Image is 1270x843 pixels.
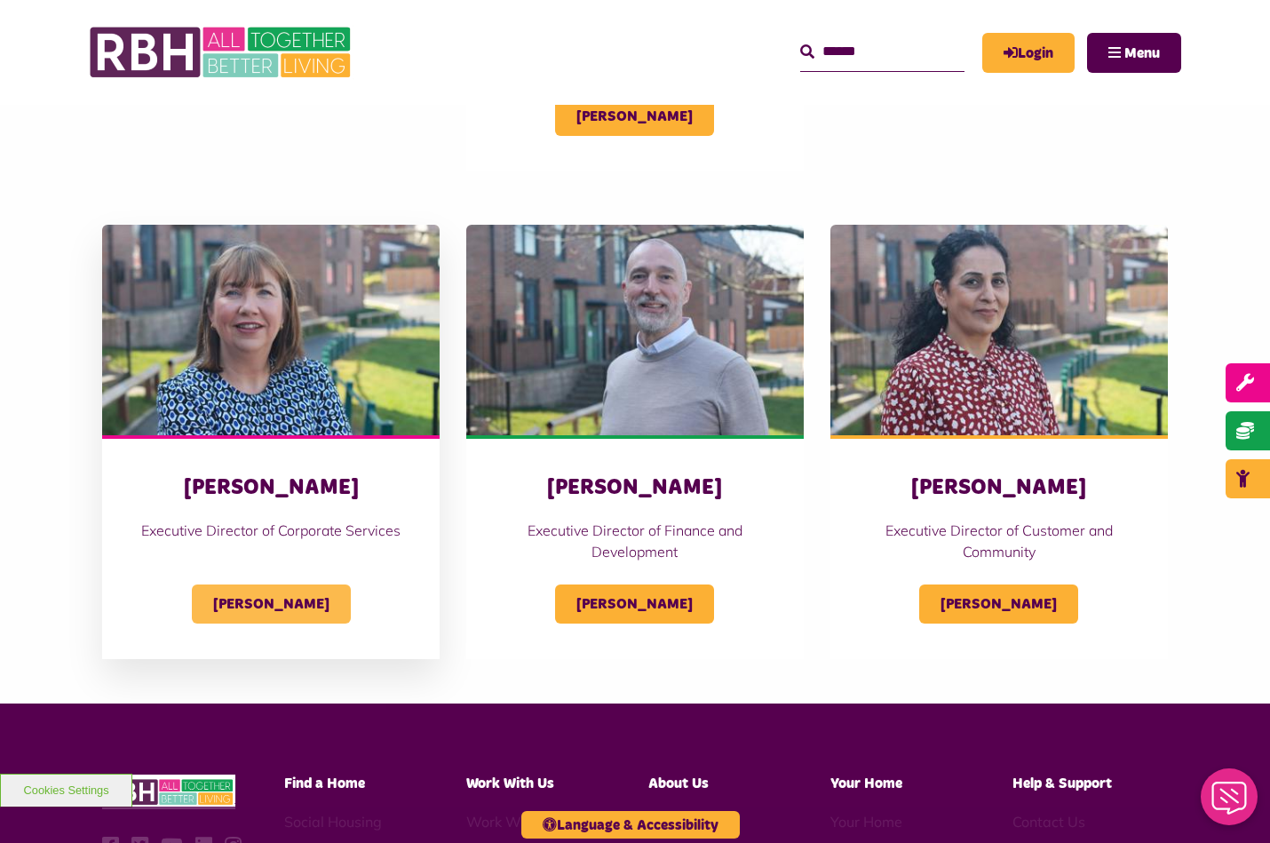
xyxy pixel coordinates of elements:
span: Find a Home [284,776,365,791]
img: Simon Mellor [466,225,804,435]
span: Your Home [830,776,902,791]
p: Executive Director of Corporate Services [138,520,404,541]
span: [PERSON_NAME] [919,585,1078,624]
span: [PERSON_NAME] [555,585,714,624]
span: Menu [1124,46,1160,60]
a: MyRBH [982,33,1075,73]
h3: [PERSON_NAME] [866,474,1132,502]
input: Search [800,33,964,71]
p: Executive Director of Customer and Community [866,520,1132,562]
img: RBH [102,775,235,809]
button: Language & Accessibility [521,811,740,839]
span: Work With Us [466,776,554,791]
a: [PERSON_NAME] Executive Director of Finance and Development [PERSON_NAME] [466,225,804,660]
img: Sandra Coleing (1) [102,225,440,435]
a: [PERSON_NAME] Executive Director of Corporate Services [PERSON_NAME] [102,225,440,660]
span: [PERSON_NAME] [555,97,714,136]
span: About Us [648,776,709,791]
p: Executive Director of Finance and Development [502,520,768,562]
h3: [PERSON_NAME] [138,474,404,502]
h3: [PERSON_NAME] [502,474,768,502]
img: RBH [89,18,355,87]
iframe: Netcall Web Assistant for live chat [1190,763,1270,843]
img: Nadhia Khan [830,225,1168,435]
a: [PERSON_NAME] Executive Director of Customer and Community [PERSON_NAME] [830,225,1168,660]
button: Navigation [1087,33,1181,73]
span: Help & Support [1012,776,1112,791]
span: [PERSON_NAME] [192,585,351,624]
